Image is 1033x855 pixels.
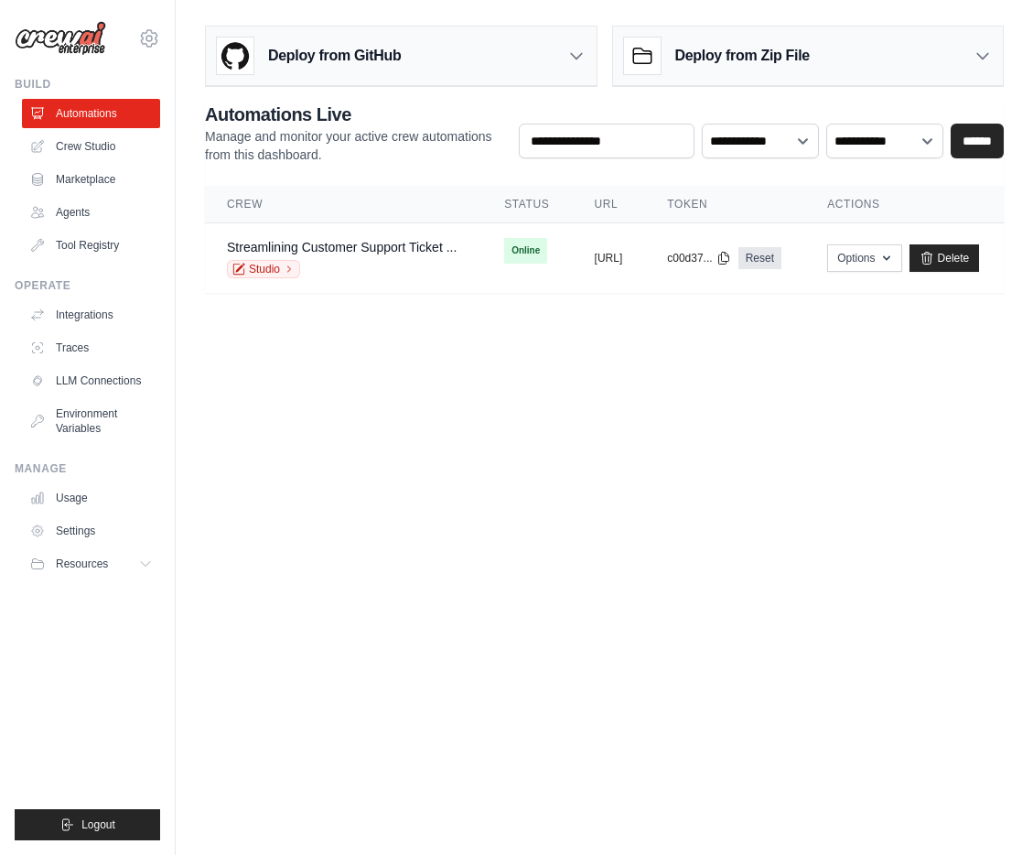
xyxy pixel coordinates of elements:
h2: Automations Live [205,102,504,127]
button: Resources [22,549,160,579]
a: Delete [909,244,980,272]
div: Build [15,77,160,92]
span: Logout [81,817,115,832]
a: Usage [22,483,160,513]
div: Manage [15,461,160,476]
h3: Deploy from Zip File [675,45,810,67]
button: Options [827,244,901,272]
a: Crew Studio [22,132,160,161]
th: Status [482,186,572,223]
a: Marketplace [22,165,160,194]
img: GitHub Logo [217,38,253,74]
a: LLM Connections [22,366,160,395]
a: Agents [22,198,160,227]
button: c00d37... [667,251,730,265]
a: Streamlining Customer Support Ticket ... [227,240,457,254]
a: Settings [22,516,160,546]
a: Environment Variables [22,399,160,443]
div: Operate [15,278,160,293]
th: Crew [205,186,482,223]
a: Integrations [22,300,160,330]
a: Reset [738,247,781,269]
th: Token [645,186,805,223]
a: Studio [227,260,300,278]
h3: Deploy from GitHub [268,45,401,67]
img: Logo [15,21,106,56]
a: Automations [22,99,160,128]
th: URL [573,186,646,223]
a: Tool Registry [22,231,160,260]
th: Actions [805,186,1004,223]
a: Traces [22,333,160,363]
span: Resources [56,557,108,571]
span: Online [504,238,547,264]
button: Logout [15,809,160,840]
p: Manage and monitor your active crew automations from this dashboard. [205,127,504,164]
